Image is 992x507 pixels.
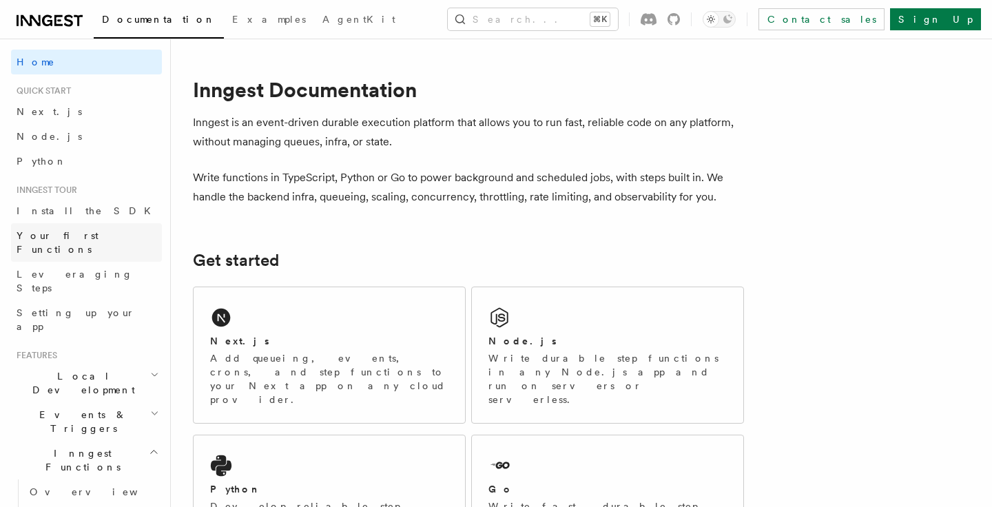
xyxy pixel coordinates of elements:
button: Local Development [11,364,162,402]
a: Your first Functions [11,223,162,262]
span: Home [17,55,55,69]
h1: Inngest Documentation [193,77,744,102]
a: Setting up your app [11,300,162,339]
span: Next.js [17,106,82,117]
h2: Next.js [210,334,269,348]
span: Examples [232,14,306,25]
span: Features [11,350,57,361]
a: Examples [224,4,314,37]
span: Inngest Functions [11,446,149,474]
p: Inngest is an event-driven durable execution platform that allows you to run fast, reliable code ... [193,113,744,152]
p: Write functions in TypeScript, Python or Go to power background and scheduled jobs, with steps bu... [193,168,744,207]
span: Quick start [11,85,71,96]
a: Get started [193,251,279,270]
kbd: ⌘K [590,12,610,26]
span: Overview [30,486,172,497]
a: Leveraging Steps [11,262,162,300]
span: AgentKit [322,14,395,25]
button: Toggle dark mode [703,11,736,28]
a: Sign Up [890,8,981,30]
span: Leveraging Steps [17,269,133,293]
span: Events & Triggers [11,408,150,435]
a: Next.js [11,99,162,124]
a: Contact sales [758,8,885,30]
p: Write durable step functions in any Node.js app and run on servers or serverless. [488,351,727,406]
h2: Node.js [488,334,557,348]
h2: Go [488,482,513,496]
a: Node.jsWrite durable step functions in any Node.js app and run on servers or serverless. [471,287,744,424]
a: AgentKit [314,4,404,37]
a: Python [11,149,162,174]
a: Home [11,50,162,74]
button: Search...⌘K [448,8,618,30]
a: Next.jsAdd queueing, events, crons, and step functions to your Next app on any cloud provider. [193,287,466,424]
a: Node.js [11,124,162,149]
button: Events & Triggers [11,402,162,441]
span: Inngest tour [11,185,77,196]
span: Setting up your app [17,307,135,332]
span: Local Development [11,369,150,397]
span: Install the SDK [17,205,159,216]
button: Inngest Functions [11,441,162,479]
p: Add queueing, events, crons, and step functions to your Next app on any cloud provider. [210,351,448,406]
a: Overview [24,479,162,504]
span: Your first Functions [17,230,99,255]
span: Python [17,156,67,167]
a: Install the SDK [11,198,162,223]
span: Node.js [17,131,82,142]
span: Documentation [102,14,216,25]
a: Documentation [94,4,224,39]
h2: Python [210,482,261,496]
